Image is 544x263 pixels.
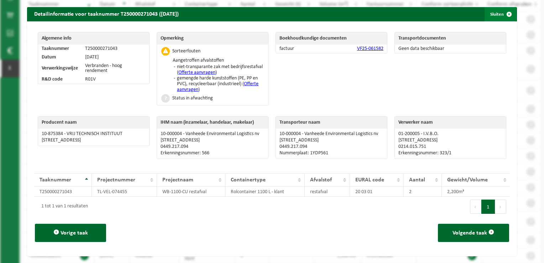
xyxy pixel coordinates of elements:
[276,32,387,45] th: Boekhoudkundige documenten
[279,131,383,137] p: 10-000004 - Vanheede Environmental Logistics nv
[395,45,506,53] td: Geen data beschikbaar
[38,117,149,129] th: Producent naam
[38,53,82,62] td: Datum
[172,96,213,101] div: Status in afwachting
[34,187,91,197] td: T250000271043
[172,49,200,54] div: Sorteerfouten
[178,70,215,75] a: Offerte aanvragen
[40,177,71,183] span: Taaknummer
[398,138,502,143] p: [STREET_ADDRESS]
[38,62,82,75] td: Verwerkingswijze
[27,7,186,21] h2: Detailinformatie voor taaknummer T250000271043 ([DATE])
[38,45,82,53] td: Taaknummer
[161,131,265,137] p: 10-000004 - Vanheede Environmental Logistics nv
[395,117,506,129] th: Verwerker naam
[92,187,157,197] td: TL-VEL-074455
[82,75,149,84] td: R01V
[310,177,332,183] span: Afvalstof
[279,144,383,150] p: 0449.217.094
[398,144,502,150] p: 0214.015.751
[97,177,135,183] span: Projectnummer
[157,117,268,129] th: IHM naam (inzamelaar, handelaar, makelaar)
[357,46,383,51] a: VF25-061582
[485,7,516,21] button: Sluiten
[161,150,265,156] p: Erkenningsnummer: 566
[276,45,320,53] td: factuur
[61,230,88,236] span: Vorige taak
[442,187,510,197] td: 2,200m³
[305,187,350,197] td: restafval
[355,177,384,183] span: EURAL code
[82,62,149,75] td: Verbranden - hoog rendement
[162,177,193,183] span: Projectnaam
[276,117,387,129] th: Transporteur naam
[38,75,82,84] td: R&D code
[447,177,488,183] span: Gewicht/Volume
[82,53,149,62] td: [DATE]
[225,187,305,197] td: Rolcontainer 1100 L - klant
[42,131,146,137] p: 10-875384 - VRIJ TECHNISCH INSTITUUT
[38,32,149,45] th: Algemene info
[38,200,88,213] div: 1 tot 1 van 1 resultaten
[470,200,481,214] button: Previous
[398,131,502,137] p: 01-200005 - I.V.B.O.
[175,64,264,76] li: niet-transparante zak met bedrijfsrestafval ( )
[409,177,425,183] span: Aantal
[231,177,266,183] span: Containertype
[157,32,268,45] th: Opmerking
[438,224,509,242] button: Volgende taak
[398,150,502,156] p: Erkenningsnummer: 323/1
[161,144,265,150] p: 0449.217.094
[177,81,258,92] a: Offerte aanvragen
[404,187,442,197] td: 2
[173,58,264,63] p: Aangetroffen afvalstoffen
[157,187,225,197] td: WB-1100-CU restafval
[35,224,106,242] button: Vorige taak
[82,45,149,53] td: T250000271043
[495,200,506,214] button: Next
[395,32,493,45] th: Transportdocumenten
[453,230,487,236] span: Volgende taak
[481,200,495,214] button: 1
[279,138,383,143] p: [STREET_ADDRESS]
[161,138,265,143] p: [STREET_ADDRESS]
[350,187,404,197] td: 20 03 01
[42,138,146,143] p: [STREET_ADDRESS]
[175,76,264,93] li: gemengde harde kunststoffen (PE, PP en PVC), recycleerbaar (industrieel) ( )
[279,150,383,156] p: Nummerplaat: 1YDP561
